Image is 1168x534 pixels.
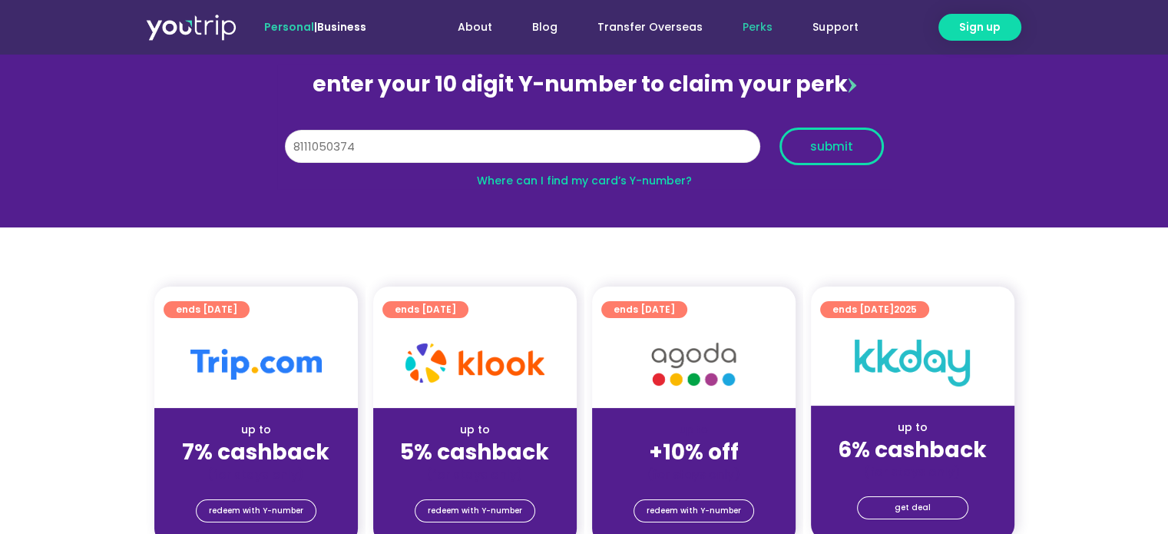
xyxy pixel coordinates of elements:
span: ends [DATE] [176,301,237,318]
div: (for stays only) [823,464,1002,480]
div: up to [167,422,346,438]
span: ends [DATE] [614,301,675,318]
strong: 5% cashback [400,437,549,467]
form: Y Number [285,128,884,177]
strong: 7% cashback [182,437,329,467]
a: Perks [723,13,792,41]
span: | [264,19,366,35]
span: get deal [895,497,931,519]
strong: 6% cashback [838,435,987,465]
span: 2025 [894,303,917,316]
div: (for stays only) [167,466,346,483]
span: up to [680,422,708,437]
a: Transfer Overseas [577,13,723,41]
span: Sign up [959,19,1001,35]
span: Personal [264,19,314,35]
a: ends [DATE] [601,301,687,318]
nav: Menu [408,13,878,41]
button: submit [779,128,884,165]
a: ends [DATE] [382,301,468,318]
span: ends [DATE] [395,301,456,318]
a: About [438,13,512,41]
div: up to [385,422,564,438]
span: redeem with Y-number [647,500,741,522]
a: ends [DATE]2025 [820,301,929,318]
input: 10 digit Y-number (e.g. 8123456789) [285,130,760,164]
div: enter your 10 digit Y-number to claim your perk [277,65,892,104]
strong: +10% off [649,437,739,467]
div: up to [823,420,1002,436]
span: submit [810,141,853,152]
a: ends [DATE] [164,301,250,318]
a: redeem with Y-number [415,499,535,522]
a: redeem with Y-number [634,499,754,522]
div: (for stays only) [604,466,783,483]
a: Blog [512,13,577,41]
a: get deal [857,496,968,519]
a: redeem with Y-number [196,499,316,522]
span: ends [DATE] [832,301,917,318]
a: Where can I find my card’s Y-number? [477,173,692,188]
a: Sign up [938,14,1021,41]
span: redeem with Y-number [209,500,303,522]
span: redeem with Y-number [428,500,522,522]
a: Support [792,13,878,41]
div: (for stays only) [385,466,564,483]
a: Business [317,19,366,35]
